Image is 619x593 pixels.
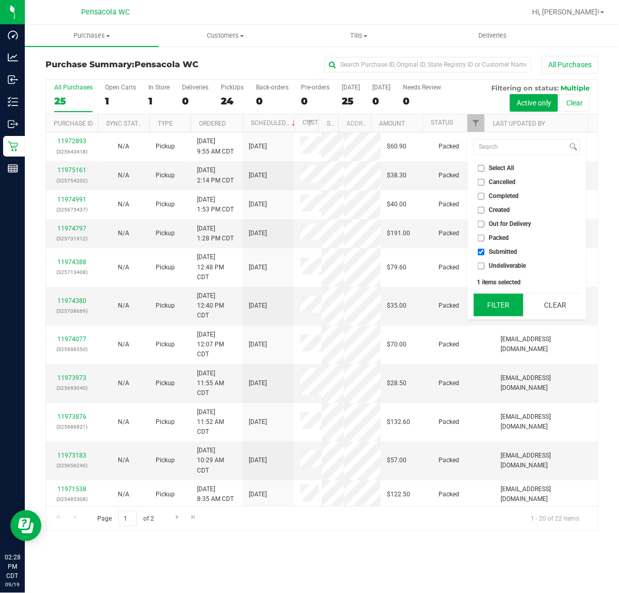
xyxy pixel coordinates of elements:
button: Clear [531,294,580,316]
span: Not Applicable [118,264,129,271]
span: Select All [489,165,515,171]
a: Go to the next page [170,511,185,525]
span: Pickup [156,171,175,180]
div: 1 items selected [477,279,577,286]
span: [EMAIL_ADDRESS][DOMAIN_NAME] [501,412,592,432]
div: PickUps [221,84,244,91]
a: 11973876 [57,413,86,420]
button: N/A [118,263,129,272]
span: [DATE] [249,200,267,209]
div: Back-orders [256,84,289,91]
span: $60.90 [387,142,406,151]
span: Pickup [156,490,175,499]
a: 11971538 [57,485,86,493]
span: [DATE] 9:55 AM CDT [197,136,234,156]
inline-svg: Dashboard [8,30,18,40]
span: [EMAIL_ADDRESS][DOMAIN_NAME] [501,334,592,354]
span: Purchases [25,31,159,40]
p: (325643418) [52,147,92,157]
a: Type [158,120,173,127]
div: 25 [342,95,360,107]
p: (325686821) [52,422,92,432]
span: 1 - 20 of 22 items [522,511,587,526]
span: [DATE] 11:55 AM CDT [197,369,236,399]
span: Customers [159,31,292,40]
a: Filter [301,114,319,132]
span: $57.00 [387,455,406,465]
span: Pickup [156,142,175,151]
input: Search [474,140,568,155]
span: [EMAIL_ADDRESS][DOMAIN_NAME] [501,373,592,393]
input: Created [478,207,485,214]
button: Clear [560,94,590,112]
span: Not Applicable [118,418,129,425]
input: Submitted [478,249,485,255]
inline-svg: Analytics [8,52,18,63]
span: [DATE] 12:40 PM CDT [197,291,236,321]
button: N/A [118,455,129,465]
span: Out for Delivery [489,221,532,227]
button: N/A [118,417,129,427]
input: Packed [478,235,485,241]
a: 11974991 [57,196,86,203]
span: $122.50 [387,490,410,499]
span: [DATE] [249,142,267,151]
a: 11974380 [57,297,86,305]
span: Hi, [PERSON_NAME]! [532,8,599,16]
a: Last Updated By [493,120,545,127]
span: [EMAIL_ADDRESS][DOMAIN_NAME] [501,451,592,470]
span: [DATE] [249,301,267,311]
div: 1 [148,95,170,107]
button: N/A [118,142,129,151]
span: [DATE] 1:28 PM CDT [197,224,234,244]
span: Not Applicable [118,302,129,309]
span: Pickup [156,229,175,238]
inline-svg: Outbound [8,119,18,129]
input: Undeliverable [478,263,485,269]
span: [DATE] 2:14 PM CDT [197,165,234,185]
a: Tills [292,25,426,47]
span: Pickup [156,455,175,465]
a: Customers [159,25,293,47]
p: (325698550) [52,344,92,354]
iframe: Resource center [10,510,41,541]
inline-svg: Inbound [8,74,18,85]
span: Not Applicable [118,341,129,348]
a: Ordered [199,120,226,127]
p: 09/19 [5,581,20,588]
a: 11974797 [57,225,86,232]
div: Deliveries [182,84,208,91]
span: Packed [439,171,459,180]
button: Filter [474,294,523,316]
span: [DATE] [249,340,267,349]
inline-svg: Inventory [8,97,18,107]
span: Packed [439,301,459,311]
div: Open Carts [105,84,136,91]
span: $28.50 [387,378,406,388]
button: Active only [510,94,558,112]
span: Packed [439,378,459,388]
button: N/A [118,229,129,238]
div: [DATE] [342,84,360,91]
div: In Store [148,84,170,91]
span: [DATE] [249,417,267,427]
span: Tills [293,31,426,40]
span: [DATE] 12:07 PM CDT [197,330,236,360]
a: Purchases [25,25,159,47]
button: N/A [118,200,129,209]
div: 0 [182,95,208,107]
button: N/A [118,378,129,388]
span: Packed [439,490,459,499]
span: Submitted [489,249,518,255]
span: Packed [439,417,459,427]
span: Not Applicable [118,457,129,464]
span: Completed [489,193,519,199]
span: Pickup [156,263,175,272]
inline-svg: Retail [8,141,18,151]
span: Pickup [156,301,175,311]
p: 02:28 PM CDT [5,553,20,581]
span: Packed [439,340,459,349]
span: Page of 2 [88,511,163,527]
a: Sync Status [106,120,146,127]
a: Purchase ID [54,120,93,127]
